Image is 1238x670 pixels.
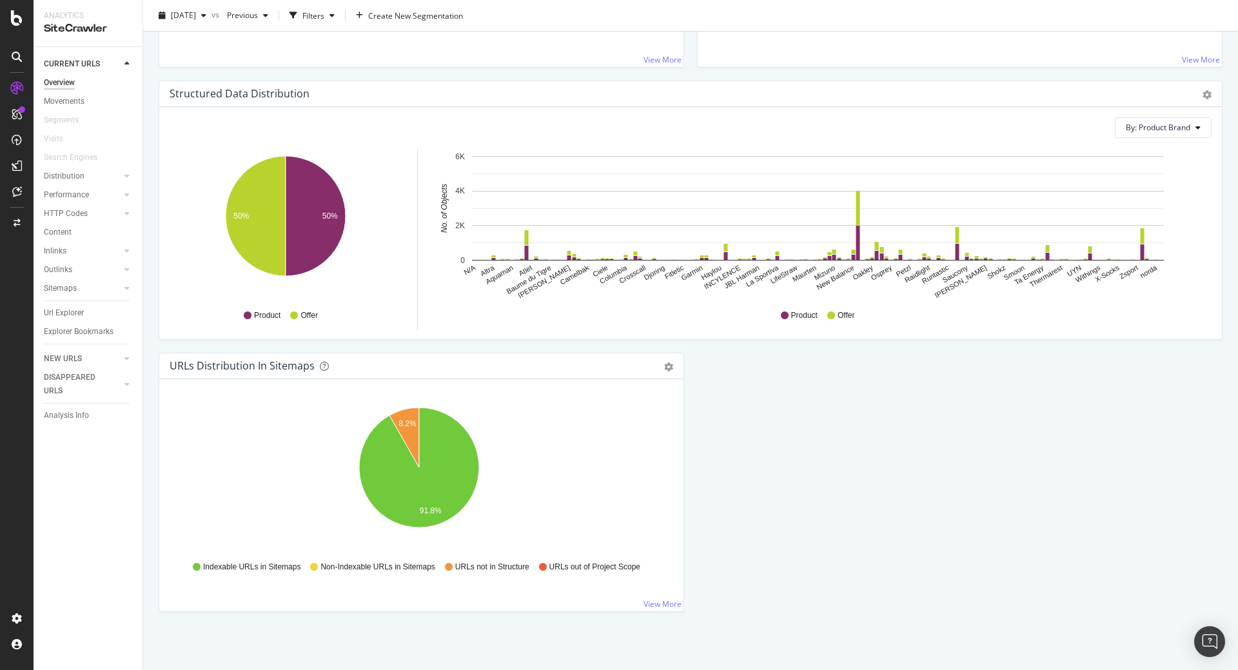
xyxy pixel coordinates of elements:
a: Segments [44,113,92,127]
text: Garmin [680,264,703,282]
div: Sitemaps [44,282,77,295]
span: URLs not in Structure [455,562,529,573]
text: Atlet [517,264,533,277]
span: Product [791,310,818,321]
span: Product [254,310,280,321]
a: Explorer Bookmarks [44,325,133,339]
text: N/A [462,263,477,276]
text: 50% [322,212,338,221]
text: Baume du Tigre [505,264,552,295]
text: Aquaman [484,264,515,286]
a: Distribution [44,170,121,183]
span: Indexable URLs in Sitemaps [203,562,300,573]
text: LifeStraw [769,264,799,285]
text: Oakley [851,263,874,281]
a: NEW URLS [44,352,121,366]
a: Url Explorer [44,306,133,320]
div: HTTP Codes [44,207,88,221]
button: [DATE] [153,5,211,26]
div: Segments [44,113,79,127]
text: norda [1139,263,1159,279]
a: HTTP Codes [44,207,121,221]
text: Smoon [1003,264,1026,282]
text: Petzl [894,264,912,279]
span: Create New Segmentation [368,10,463,21]
a: Content [44,226,133,239]
div: Inlinks [44,244,66,258]
text: Altra [479,263,496,277]
span: Offer [838,310,854,321]
span: 2025 Sep. 20th [171,10,196,21]
div: URLs Distribution in Sitemaps [170,359,315,372]
text: New Balance [815,264,855,291]
div: Analysis Info [44,409,89,422]
a: Movements [44,95,133,108]
a: View More [644,54,682,65]
text: No. of Objects [440,184,449,233]
div: Explorer Bookmarks [44,325,113,339]
span: Non-Indexable URLs in Sitemaps [320,562,435,573]
a: CURRENT URLS [44,57,121,71]
text: 2K [455,221,465,230]
text: 50% [233,212,249,221]
text: X-Socks [1094,263,1121,283]
div: Search Engines [44,151,97,164]
span: vs [211,8,222,19]
text: La Sportiva [745,263,780,288]
div: Performance [44,188,89,202]
div: gear [1203,90,1212,99]
text: Columbia [598,263,629,285]
a: Visits [44,132,76,146]
a: View More [1182,54,1220,65]
text: Zsport [1118,264,1139,281]
svg: A chart. [170,400,669,549]
div: Content [44,226,72,239]
span: Previous [222,10,258,21]
div: Distribution [44,170,84,183]
span: By: Product Brand [1126,122,1190,133]
text: 8.2% [398,419,417,428]
text: Ta Energy [1013,263,1045,286]
svg: A chart. [433,148,1202,298]
text: 0 [460,256,465,265]
a: DISAPPEARED URLS [44,371,121,398]
div: CURRENT URLS [44,57,100,71]
text: INCYLENCE [703,264,742,291]
a: Overview [44,76,133,90]
text: Shokz [986,263,1007,280]
div: SiteCrawler [44,21,132,36]
text: Maurten [791,264,818,284]
div: Structured Data Distribution [170,87,309,100]
div: Url Explorer [44,306,84,320]
text: Withings [1074,263,1102,284]
a: Outlinks [44,263,121,277]
text: Ciele [591,264,609,279]
div: Open Intercom Messenger [1194,626,1225,657]
text: UYN [1066,264,1083,278]
div: Movements [44,95,84,108]
text: Mizuno [812,264,836,282]
text: 6K [455,152,465,161]
text: Saucony [941,263,970,284]
svg: A chart. [173,148,398,298]
span: Offer [300,310,317,321]
text: Runtastic [921,263,950,285]
div: DISAPPEARED URLS [44,371,109,398]
div: NEW URLS [44,352,82,366]
text: JBL Harman [723,264,761,290]
text: Haylou [700,264,723,282]
span: URLs out of Project Scope [549,562,640,573]
div: gear [664,362,673,371]
text: [PERSON_NAME] [934,264,988,300]
a: Search Engines [44,151,110,164]
a: Inlinks [44,244,121,258]
div: Overview [44,76,75,90]
a: Performance [44,188,121,202]
div: Filters [302,10,324,21]
text: Raidlight [903,264,931,284]
button: By: Product Brand [1115,117,1212,138]
text: Djoring [643,264,666,282]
